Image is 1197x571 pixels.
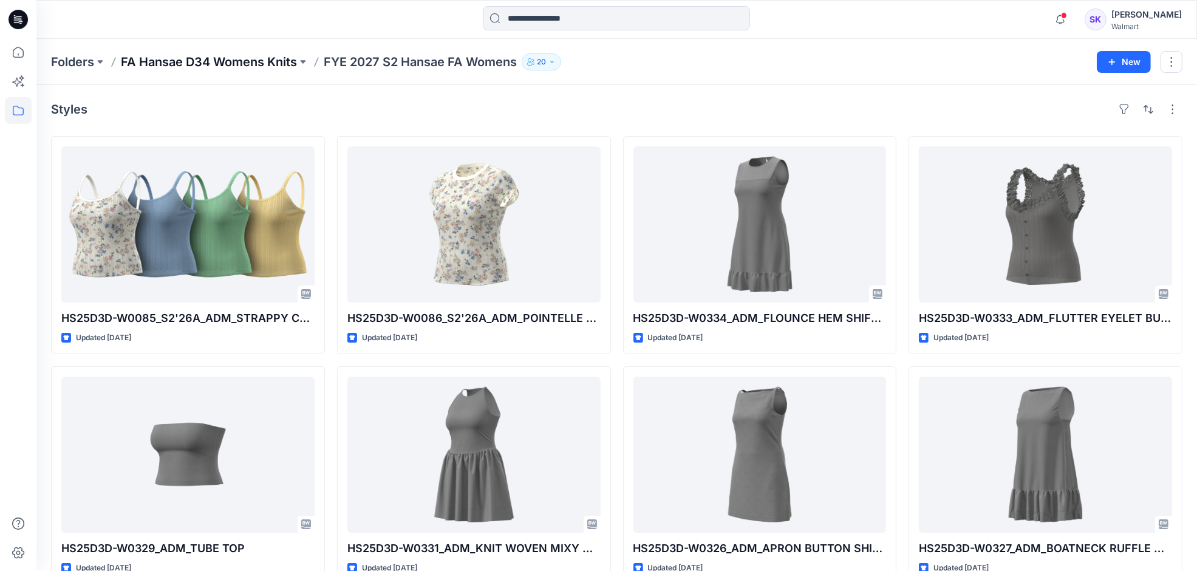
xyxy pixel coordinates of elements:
[1085,9,1107,30] div: SK
[347,540,601,557] p: HS25D3D-W0331_ADM_KNIT WOVEN MIXY DRESS
[633,146,887,303] a: HS25D3D-W0334_ADM_FLOUNCE HEM SHIFT DRESS
[61,377,315,533] a: HS25D3D-W0329_ADM_TUBE TOP
[347,310,601,327] p: HS25D3D-W0086_S2'26A_ADM_POINTELLE BABY TEE
[1097,51,1151,73] button: New
[522,53,561,70] button: 20
[51,102,87,117] h4: Styles
[362,332,417,344] p: Updated [DATE]
[324,53,517,70] p: FYE 2027 S2 Hansae FA Womens
[61,310,315,327] p: HS25D3D-W0085_S2'26A_ADM_STRAPPY CAMISOLE TANK
[61,540,315,557] p: HS25D3D-W0329_ADM_TUBE TOP
[61,146,315,303] a: HS25D3D-W0085_S2'26A_ADM_STRAPPY CAMISOLE TANK
[537,55,546,69] p: 20
[121,53,297,70] a: FA Hansae D34 Womens Knits
[1111,7,1182,22] div: [PERSON_NAME]
[347,146,601,303] a: HS25D3D-W0086_S2'26A_ADM_POINTELLE BABY TEE
[633,377,887,533] a: HS25D3D-W0326_ADM_APRON BUTTON SHIFT DRES
[51,53,94,70] a: Folders
[633,310,887,327] p: HS25D3D-W0334_ADM_FLOUNCE HEM SHIFT DRESS
[919,540,1172,557] p: HS25D3D-W0327_ADM_BOATNECK RUFFLE MIXY MINI DRESS
[76,332,131,344] p: Updated [DATE]
[648,332,703,344] p: Updated [DATE]
[347,377,601,533] a: HS25D3D-W0331_ADM_KNIT WOVEN MIXY DRESS
[919,310,1172,327] p: HS25D3D-W0333_ADM_FLUTTER EYELET BUTTON FRONT TOP
[633,540,887,557] p: HS25D3D-W0326_ADM_APRON BUTTON SHIFT DRES
[933,332,989,344] p: Updated [DATE]
[919,146,1172,303] a: HS25D3D-W0333_ADM_FLUTTER EYELET BUTTON FRONT TOP
[1111,22,1182,31] div: Walmart
[919,377,1172,533] a: HS25D3D-W0327_ADM_BOATNECK RUFFLE MIXY MINI DRESS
